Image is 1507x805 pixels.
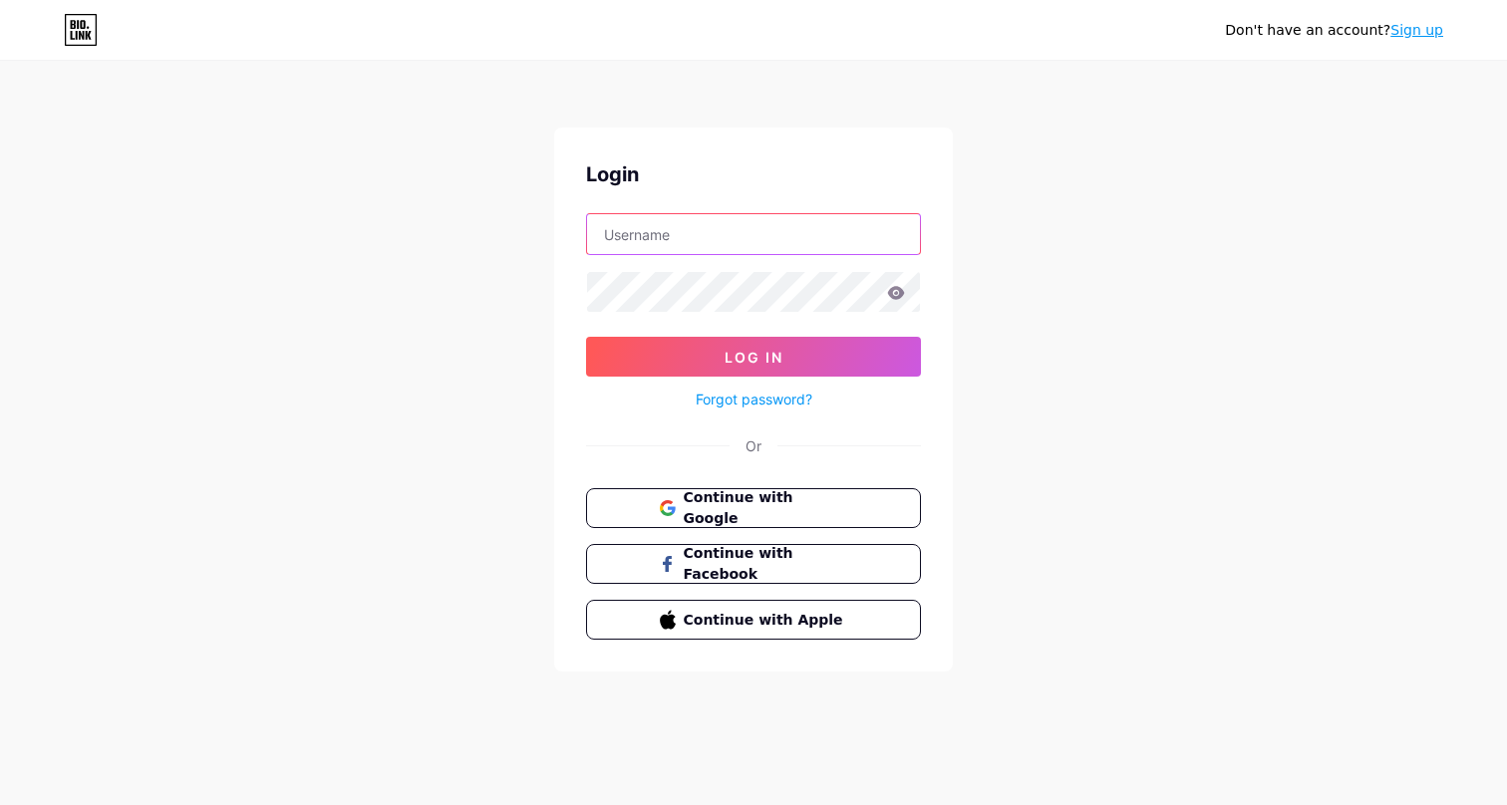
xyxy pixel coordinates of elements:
[586,544,921,584] button: Continue with Facebook
[684,610,848,631] span: Continue with Apple
[684,487,848,529] span: Continue with Google
[1390,22,1443,38] a: Sign up
[586,337,921,377] button: Log In
[725,349,783,366] span: Log In
[586,488,921,528] button: Continue with Google
[587,214,920,254] input: Username
[586,159,921,189] div: Login
[746,435,761,456] div: Or
[586,600,921,640] button: Continue with Apple
[1225,20,1443,41] div: Don't have an account?
[684,543,848,585] span: Continue with Facebook
[696,389,812,409] a: Forgot password?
